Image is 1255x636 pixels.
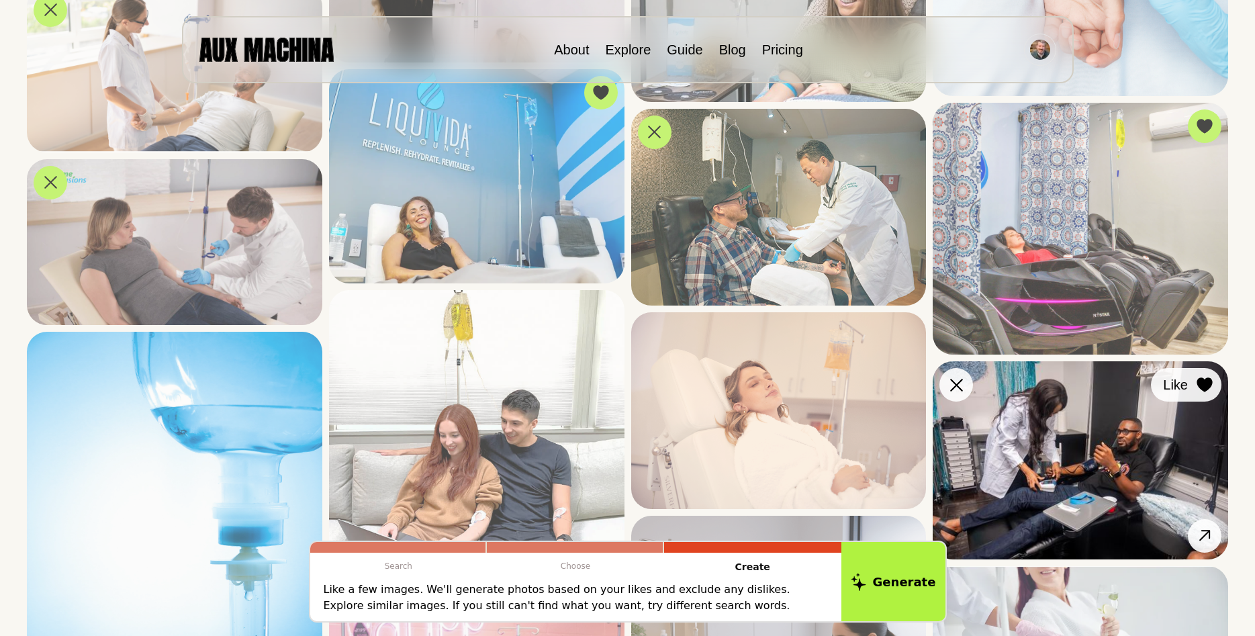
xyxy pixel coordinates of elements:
img: AUX MACHINA [199,38,334,61]
img: Search result [631,109,927,306]
button: Generate [841,542,945,621]
img: Search result [329,69,624,283]
a: Guide [667,42,702,57]
a: Explore [605,42,651,57]
span: Like [1163,375,1188,395]
img: Search result [933,361,1228,559]
img: Search result [329,290,624,586]
img: Search result [933,103,1228,355]
p: Search [310,553,487,580]
a: Pricing [762,42,803,57]
p: Choose [487,553,664,580]
img: Avatar [1030,40,1050,60]
p: Create [664,553,841,582]
button: Like [1151,368,1221,402]
img: Search result [27,159,322,325]
p: Like a few images. We'll generate photos based on your likes and exclude any dislikes. Explore si... [324,582,828,614]
img: Search result [631,312,927,509]
a: Blog [719,42,746,57]
a: About [554,42,589,57]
